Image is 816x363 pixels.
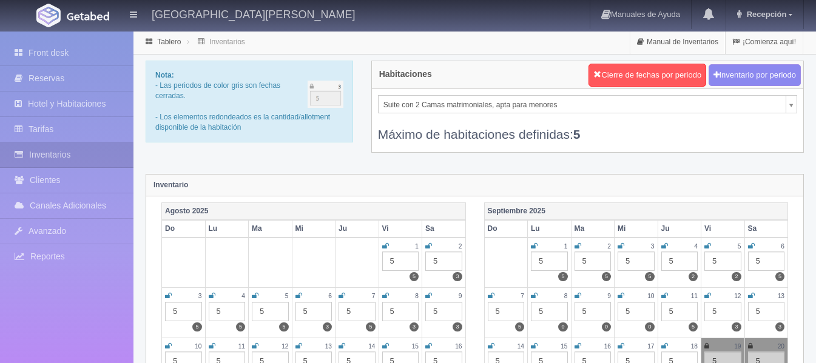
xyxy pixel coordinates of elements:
[383,96,781,114] span: Suite con 2 Camas matrimoniales, apta para menores
[279,322,288,331] label: 5
[366,322,375,331] label: 5
[146,61,353,142] div: - Las periodos de color gris son fechas cerradas. - Los elementos redondeados es la cantidad/allo...
[744,220,788,238] th: Sa
[704,251,741,271] div: 5
[382,302,419,321] div: 5
[67,12,109,21] img: Getabed
[415,243,419,250] small: 1
[645,272,654,281] label: 5
[573,127,581,141] b: 5
[531,251,568,271] div: 5
[734,293,741,299] small: 12
[339,302,376,321] div: 5
[744,10,787,19] span: Recepción
[645,322,654,331] label: 0
[325,343,332,350] small: 13
[615,220,658,238] th: Mi
[607,243,611,250] small: 2
[561,343,567,350] small: 15
[209,38,245,46] a: Inventarios
[515,322,524,331] label: 5
[195,343,201,350] small: 10
[528,220,572,238] th: Lu
[459,243,462,250] small: 2
[162,202,466,220] th: Agosto 2025
[738,243,741,250] small: 5
[488,302,525,321] div: 5
[732,322,741,331] label: 3
[691,343,698,350] small: 18
[198,293,202,299] small: 3
[459,293,462,299] small: 9
[379,70,432,79] h4: Habitaciones
[153,181,188,189] strong: Inventario
[372,293,376,299] small: 7
[192,322,201,331] label: 5
[252,302,289,321] div: 5
[602,272,611,281] label: 5
[205,220,249,238] th: Lu
[604,343,611,350] small: 16
[647,293,654,299] small: 10
[162,220,206,238] th: Do
[323,322,332,331] label: 3
[484,220,528,238] th: Do
[378,113,797,143] div: Máximo de habitaciones definidas:
[410,272,419,281] label: 5
[602,322,611,331] label: 0
[36,4,61,27] img: Getabed
[575,251,612,271] div: 5
[558,322,567,331] label: 0
[292,220,336,238] th: Mi
[558,272,567,281] label: 5
[689,322,698,331] label: 5
[661,302,698,321] div: 5
[709,64,801,87] button: Inventario por periodo
[412,343,419,350] small: 15
[455,343,462,350] small: 16
[336,220,379,238] th: Ju
[155,71,174,79] b: Nota:
[531,302,568,321] div: 5
[564,293,568,299] small: 8
[236,322,245,331] label: 5
[588,64,706,87] button: Cierre de fechas por periodo
[564,243,568,250] small: 1
[328,293,332,299] small: 6
[282,343,288,350] small: 12
[734,343,741,350] small: 19
[308,81,343,108] img: cutoff.png
[694,243,698,250] small: 4
[521,293,524,299] small: 7
[658,220,701,238] th: Ju
[630,30,725,54] a: Manual de Inventarios
[691,293,698,299] small: 11
[425,251,462,271] div: 5
[518,343,524,350] small: 14
[748,302,785,321] div: 5
[241,293,245,299] small: 4
[778,293,784,299] small: 13
[775,322,784,331] label: 3
[778,343,784,350] small: 20
[295,302,332,321] div: 5
[379,220,422,238] th: Vi
[285,293,289,299] small: 5
[382,251,419,271] div: 5
[618,302,655,321] div: 5
[152,6,355,21] h4: [GEOGRAPHIC_DATA][PERSON_NAME]
[165,302,202,321] div: 5
[575,302,612,321] div: 5
[157,38,181,46] a: Tablero
[378,95,797,113] a: Suite con 2 Camas matrimoniales, apta para menores
[425,302,462,321] div: 5
[748,251,785,271] div: 5
[704,302,741,321] div: 5
[775,272,784,281] label: 5
[571,220,615,238] th: Ma
[781,243,784,250] small: 6
[701,220,745,238] th: Vi
[249,220,292,238] th: Ma
[607,293,611,299] small: 9
[422,220,466,238] th: Sa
